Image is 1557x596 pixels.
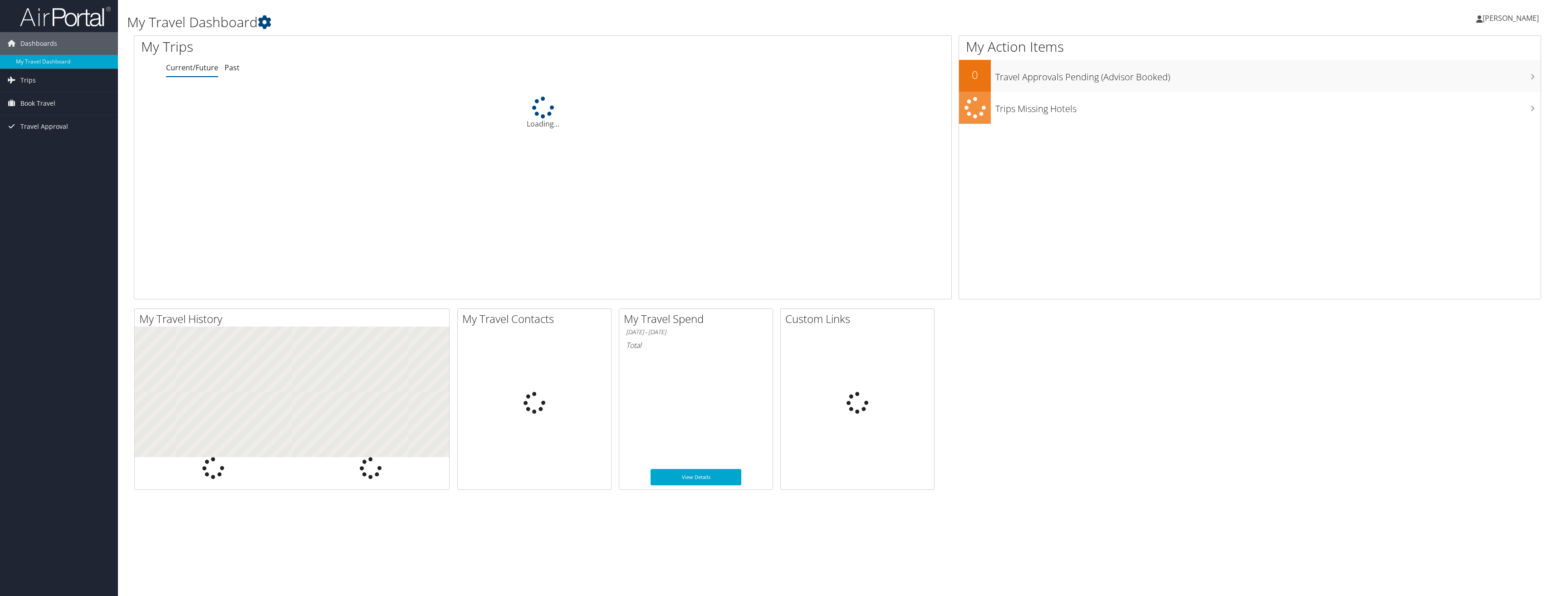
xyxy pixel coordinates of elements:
[651,469,741,485] a: View Details
[20,69,36,92] span: Trips
[959,37,1541,56] h1: My Action Items
[959,60,1541,92] a: 0Travel Approvals Pending (Advisor Booked)
[20,92,55,115] span: Book Travel
[462,311,611,327] h2: My Travel Contacts
[959,67,991,83] h2: 0
[141,37,604,56] h1: My Trips
[1483,13,1539,23] span: [PERSON_NAME]
[166,63,218,73] a: Current/Future
[127,13,1074,32] h1: My Travel Dashboard
[134,97,951,129] div: Loading...
[995,98,1541,115] h3: Trips Missing Hotels
[626,340,766,350] h6: Total
[225,63,240,73] a: Past
[995,66,1541,83] h3: Travel Approvals Pending (Advisor Booked)
[959,92,1541,124] a: Trips Missing Hotels
[139,311,449,327] h2: My Travel History
[624,311,773,327] h2: My Travel Spend
[1476,5,1548,32] a: [PERSON_NAME]
[626,328,766,337] h6: [DATE] - [DATE]
[20,115,68,138] span: Travel Approval
[20,32,57,55] span: Dashboards
[20,6,111,27] img: airportal-logo.png
[785,311,934,327] h2: Custom Links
